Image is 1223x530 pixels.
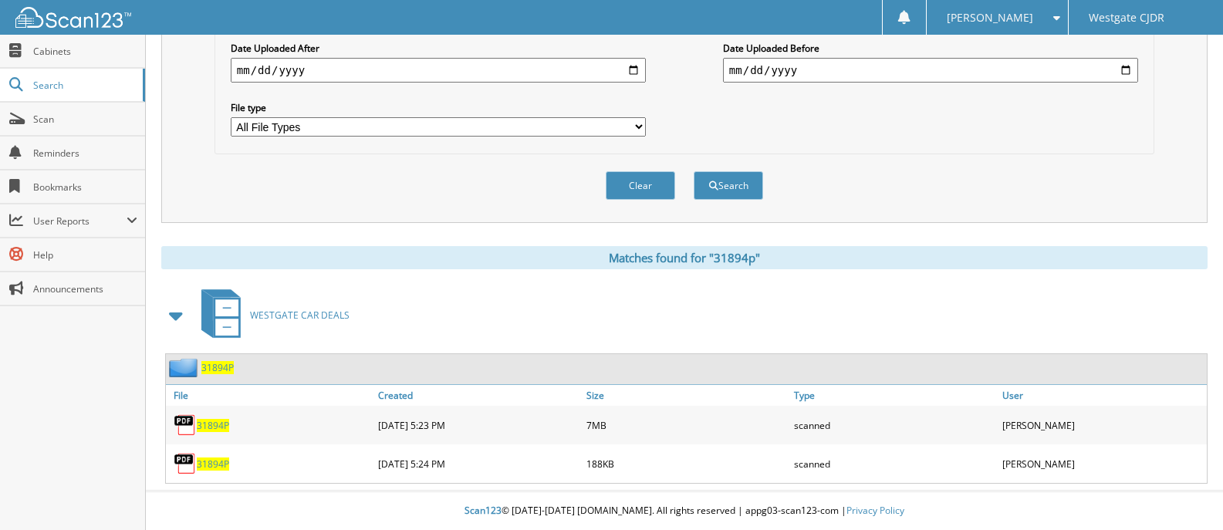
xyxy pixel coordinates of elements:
[1146,456,1223,530] iframe: Chat Widget
[790,448,998,479] div: scanned
[583,385,791,406] a: Size
[201,361,234,374] a: 31894P
[197,457,229,471] a: 31894P
[231,101,646,114] label: File type
[161,246,1208,269] div: Matches found for "31894p"
[174,452,197,475] img: PDF.png
[146,492,1223,530] div: © [DATE]-[DATE] [DOMAIN_NAME]. All rights reserved | appg03-scan123-com |
[250,309,350,322] span: WESTGATE CAR DEALS
[33,147,137,160] span: Reminders
[947,13,1033,22] span: [PERSON_NAME]
[33,113,137,126] span: Scan
[583,410,791,441] div: 7MB
[694,171,763,200] button: Search
[846,504,904,517] a: Privacy Policy
[465,504,502,517] span: Scan123
[169,358,201,377] img: folder2.png
[374,410,583,441] div: [DATE] 5:23 PM
[790,385,998,406] a: Type
[723,58,1138,83] input: end
[33,45,137,58] span: Cabinets
[174,414,197,437] img: PDF.png
[583,448,791,479] div: 188KB
[33,181,137,194] span: Bookmarks
[15,7,131,28] img: scan123-logo-white.svg
[33,214,127,228] span: User Reports
[374,385,583,406] a: Created
[33,248,137,262] span: Help
[33,282,137,295] span: Announcements
[231,58,646,83] input: start
[998,385,1207,406] a: User
[998,448,1207,479] div: [PERSON_NAME]
[166,385,374,406] a: File
[790,410,998,441] div: scanned
[197,419,229,432] a: 31894P
[1089,13,1164,22] span: Westgate CJDR
[606,171,675,200] button: Clear
[192,285,350,346] a: WESTGATE CAR DEALS
[374,448,583,479] div: [DATE] 5:24 PM
[723,42,1138,55] label: Date Uploaded Before
[998,410,1207,441] div: [PERSON_NAME]
[231,42,646,55] label: Date Uploaded After
[33,79,135,92] span: Search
